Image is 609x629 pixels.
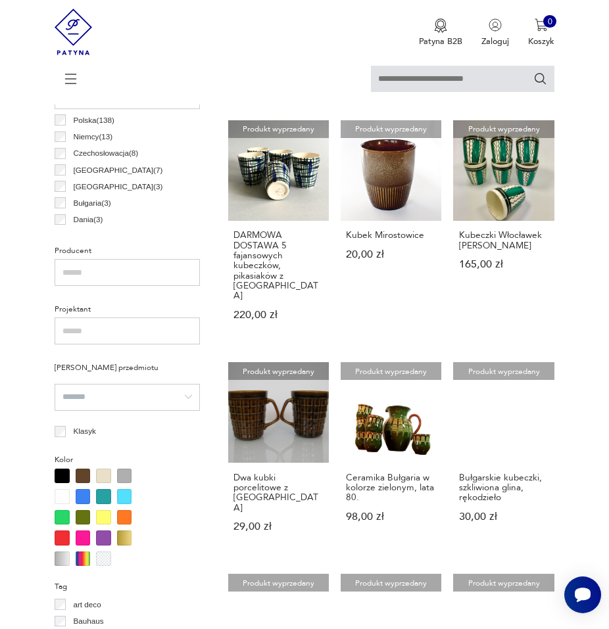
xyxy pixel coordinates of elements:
p: 165,00 zł [459,260,549,269]
p: 29,00 zł [233,522,324,532]
p: [PERSON_NAME] przedmiotu [55,361,200,375]
p: Patyna B2B [419,35,462,47]
p: Bułgaria ( 3 ) [73,197,110,210]
a: Ikona medaluPatyna B2B [419,18,462,47]
button: 0Koszyk [528,18,554,47]
a: Produkt wyprzedanyDARMOWA DOSTAWA 5 fajansowych kubeczków, pikasiaków z WłocławkaDARMOWA DOSTAWA ... [228,120,329,343]
a: Produkt wyprzedanyKubek MirostowiceKubek Mirostowice20,00 zł [341,120,441,343]
h3: Dwa kubki porcelitowe z [GEOGRAPHIC_DATA] [233,473,324,513]
h3: Ceramika Bułgaria w kolorze zielonym, lata 80. [346,473,436,503]
p: 220,00 zł [233,310,324,320]
a: Produkt wyprzedanyBułgarskie kubeczki, szkliwiona glina, rękodziełoBułgarskie kubeczki, szkliwion... [453,362,554,555]
p: Czechosłowacja ( 8 ) [73,147,138,160]
p: 20,00 zł [346,250,436,260]
p: Kolor [55,454,200,467]
p: Dania ( 3 ) [73,213,103,226]
p: Niemcy ( 13 ) [73,130,112,143]
p: Zaloguj [481,35,509,47]
h3: Kubeczki Włocławek [PERSON_NAME] [459,230,549,250]
p: Klasyk [73,425,95,438]
p: Bauhaus [73,615,103,628]
button: Zaloguj [481,18,509,47]
div: 0 [543,15,556,28]
p: 98,00 zł [346,512,436,522]
img: Ikona medalu [434,18,447,33]
h3: DARMOWA DOSTAWA 5 fajansowych kubeczków, pikasiaków z [GEOGRAPHIC_DATA] [233,230,324,300]
p: Projektant [55,303,200,316]
p: [GEOGRAPHIC_DATA] ( 3 ) [73,180,162,193]
a: Produkt wyprzedanyCeramika Bułgaria w kolorze zielonym, lata 80.Ceramika Bułgaria w kolorze zielo... [341,362,441,555]
p: Producent [55,245,200,258]
h3: Kubek Mirostowice [346,230,436,240]
p: Polska ( 138 ) [73,114,114,127]
p: art deco [73,598,101,611]
p: Tag [55,580,200,594]
p: [GEOGRAPHIC_DATA] ( 7 ) [73,164,162,177]
p: Koszyk [528,35,554,47]
a: Produkt wyprzedanyDwa kubki porcelitowe z PruszkowaDwa kubki porcelitowe z [GEOGRAPHIC_DATA]29,00 zł [228,362,329,555]
iframe: Smartsupp widget button [564,576,601,613]
button: Patyna B2B [419,18,462,47]
h3: Bułgarskie kubeczki, szkliwiona glina, rękodzieło [459,473,549,503]
img: Ikonka użytkownika [489,18,502,32]
img: Ikona koszyka [535,18,548,32]
button: Szukaj [533,72,548,86]
p: 30,00 zł [459,512,549,522]
a: Produkt wyprzedanyKubeczki Włocławek Jan SowińskiKubeczki Włocławek [PERSON_NAME]165,00 zł [453,120,554,343]
p: Czechy ( 2 ) [73,229,108,243]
